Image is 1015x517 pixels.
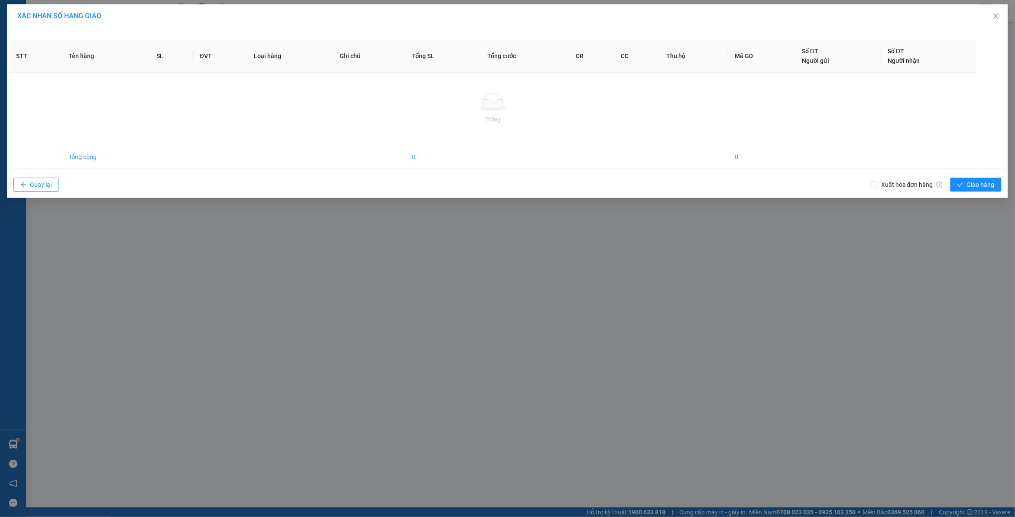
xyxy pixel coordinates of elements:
[9,39,62,73] th: STT
[193,39,247,73] th: ĐVT
[405,39,480,73] th: Tổng SL
[992,13,999,20] span: close
[659,39,728,73] th: Thu hộ
[957,182,963,189] span: check
[405,145,480,169] td: 0
[802,48,818,55] span: Số ĐT
[20,182,26,189] span: arrow-left
[614,39,659,73] th: CC
[937,182,943,188] span: info-circle
[16,114,970,124] div: Trống
[950,178,1002,192] button: checkGiao hàng
[728,145,795,169] td: 0
[984,4,1008,29] button: Close
[62,145,149,169] td: Tổng cộng
[247,39,333,73] th: Loại hàng
[888,57,920,64] span: Người nhận
[480,39,569,73] th: Tổng cước
[62,39,149,73] th: Tên hàng
[13,178,58,192] button: arrow-leftQuay lại
[967,180,995,189] span: Giao hàng
[333,39,405,73] th: Ghi chú
[569,39,614,73] th: CR
[728,39,795,73] th: Mã GD
[802,57,829,64] span: Người gửi
[149,39,193,73] th: SL
[878,180,946,189] span: Xuất hóa đơn hàng
[30,180,52,189] span: Quay lại
[888,48,905,55] span: Số ĐT
[17,12,101,20] span: XÁC NHẬN SỐ HÀNG GIAO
